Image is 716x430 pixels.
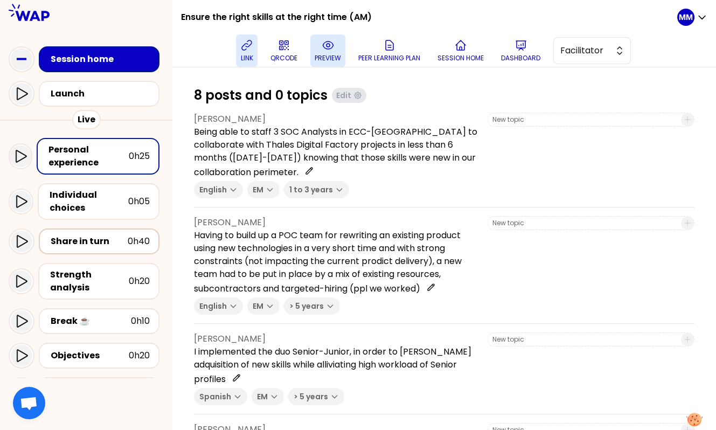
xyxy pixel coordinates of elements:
div: Objectives [51,349,129,362]
p: [PERSON_NAME] [194,332,479,345]
button: QRCODE [266,34,302,67]
div: 0h20 [129,349,150,362]
p: QRCODE [270,54,297,63]
div: 0h40 [128,235,150,248]
button: English [194,297,243,315]
p: Dashboard [501,54,540,63]
div: 0h05 [128,195,150,208]
div: Individual choices [50,189,128,214]
div: Launch [51,87,154,100]
button: EM [247,297,280,315]
p: [PERSON_NAME] [194,113,479,126]
div: 0h20 [129,275,150,288]
button: English [194,181,243,198]
button: > 5 years [284,297,340,315]
button: preview [310,34,345,67]
button: MM [677,9,707,26]
button: EM [247,181,280,198]
div: 0h10 [131,315,150,328]
input: New topic [492,219,675,227]
button: Edit [332,88,366,103]
div: Live [72,110,101,129]
div: Session home [51,53,154,66]
button: Facilitator [553,37,631,64]
div: Share in turn [51,235,128,248]
p: Being able to staff 3 SOC Analysts in ECC-[GEOGRAPHIC_DATA] to collaborate with Thales Digital Fa... [194,126,479,179]
div: Break ☕️ [51,315,131,328]
p: preview [315,54,341,63]
p: link [241,54,253,63]
span: Facilitator [560,44,609,57]
button: EM [252,388,284,405]
p: Session home [437,54,484,63]
div: 0h25 [129,150,150,163]
button: Session home [433,34,488,67]
input: New topic [492,115,675,124]
div: Strength analysis [50,268,129,294]
div: Ouvrir le chat [13,387,45,419]
p: I implemented the duo Senior-Junior, in order to [PERSON_NAME] adquisition of new skills while al... [194,345,479,386]
button: Spanish [194,388,247,405]
p: [PERSON_NAME] [194,216,479,229]
div: Personal experience [48,143,129,169]
p: Peer learning plan [358,54,420,63]
h1: 8 posts and 0 topics [194,87,328,104]
button: link [236,34,258,67]
p: Having to build up a POC team for rewriting an existing product using new technologies in a very ... [194,229,479,295]
button: Dashboard [497,34,545,67]
button: > 5 years [288,388,344,405]
p: MM [679,12,693,23]
button: 1 to 3 years [284,181,349,198]
input: New topic [492,335,675,344]
button: Peer learning plan [354,34,425,67]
